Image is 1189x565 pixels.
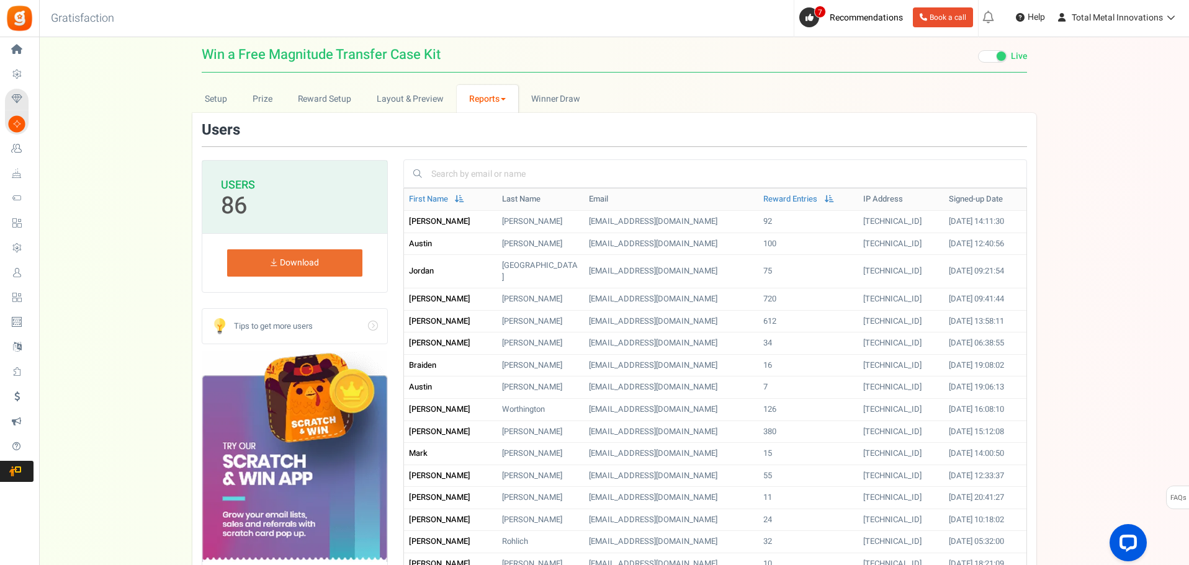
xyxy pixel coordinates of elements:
td: [EMAIL_ADDRESS][DOMAIN_NAME] [584,531,758,553]
td: [TECHNICAL_ID] [858,531,944,553]
td: [TECHNICAL_ID] [858,420,944,443]
input: Search by email or name [428,163,1017,184]
th: IP Address [858,189,944,210]
td: [PERSON_NAME] [497,509,584,531]
span: [PERSON_NAME] [409,337,470,349]
td: [DATE] 16:08:10 [944,399,1026,421]
td: 55 [758,465,858,487]
td: 126 [758,399,858,421]
td: [PERSON_NAME] [497,288,584,311]
td: [PERSON_NAME] [497,210,584,233]
td: [TECHNICAL_ID] [858,332,944,355]
a: Go [202,309,387,344]
td: [PERSON_NAME] [497,487,584,509]
td: [TECHNICAL_ID] [858,210,944,233]
th: Email [584,189,758,210]
h3: Gratisfaction [37,6,128,31]
a: Setup [192,85,240,113]
span: [PERSON_NAME] [409,215,470,227]
span: [PERSON_NAME] [409,315,470,327]
td: [EMAIL_ADDRESS][DOMAIN_NAME] [584,399,758,421]
span: Jordan [409,265,434,277]
td: [DATE] 20:41:27 [944,487,1026,509]
a: Layout & Preview [364,85,456,113]
td: 11 [758,487,858,509]
td: [TECHNICAL_ID] [858,233,944,255]
td: 720 [758,288,858,311]
td: [PERSON_NAME] [497,233,584,255]
img: Gratisfaction [6,4,34,32]
td: [EMAIL_ADDRESS][DOMAIN_NAME] [584,255,758,288]
span: FAQs [1170,486,1187,510]
h3: Users [202,122,240,138]
a: Reward Entries [763,194,817,205]
td: [EMAIL_ADDRESS][DOMAIN_NAME] [584,487,758,509]
td: [TECHNICAL_ID] [858,255,944,288]
td: [DATE] 09:41:44 [944,288,1026,311]
td: [PERSON_NAME] [497,465,584,487]
td: [EMAIL_ADDRESS][DOMAIN_NAME] [584,509,758,531]
td: [EMAIL_ADDRESS][DOMAIN_NAME] [584,288,758,311]
td: [DATE] 19:06:13 [944,376,1026,399]
span: [PERSON_NAME] [409,491,470,503]
span: austin [409,238,432,249]
td: 380 [758,420,858,443]
td: [GEOGRAPHIC_DATA] [497,255,584,288]
td: [EMAIL_ADDRESS][DOMAIN_NAME] [584,233,758,255]
td: [PERSON_NAME] [497,443,584,465]
span: 7 [814,6,826,18]
td: 100 [758,233,858,255]
a: Prize [240,85,285,113]
td: 15 [758,443,858,465]
td: [DATE] 10:18:02 [944,509,1026,531]
a: Reports [457,85,519,113]
td: [DATE] 13:58:11 [944,310,1026,332]
td: [EMAIL_ADDRESS][DOMAIN_NAME] [584,310,758,332]
td: [DATE] 14:11:30 [944,210,1026,233]
td: [DATE] 12:33:37 [944,465,1026,487]
p: 86 [221,194,247,218]
td: [TECHNICAL_ID] [858,399,944,421]
td: [EMAIL_ADDRESS][DOMAIN_NAME] [584,332,758,355]
td: 7 [758,376,858,399]
td: 24 [758,509,858,531]
td: [EMAIL_ADDRESS][DOMAIN_NAME] [584,354,758,376]
td: [PERSON_NAME] [497,354,584,376]
td: [TECHNICAL_ID] [858,310,944,332]
td: 92 [758,210,858,233]
td: [PERSON_NAME] [497,310,584,332]
td: Rohlich [497,531,584,553]
td: [EMAIL_ADDRESS][DOMAIN_NAME] [584,210,758,233]
td: 16 [758,354,858,376]
td: [TECHNICAL_ID] [858,376,944,399]
td: [EMAIL_ADDRESS][DOMAIN_NAME] [584,465,758,487]
td: [TECHNICAL_ID] [858,354,944,376]
span: [PERSON_NAME] [409,469,470,481]
td: [DATE] 05:32:00 [944,531,1026,553]
td: [EMAIL_ADDRESS][DOMAIN_NAME] [584,443,758,465]
td: [PERSON_NAME] [497,376,584,399]
td: [PERSON_NAME] [497,420,584,443]
a: 7 Recommendations [799,7,908,27]
td: 612 [758,310,858,332]
a: First Name [409,194,448,205]
td: [TECHNICAL_ID] [858,443,944,465]
td: 75 [758,255,858,288]
span: [PERSON_NAME] [409,514,470,525]
a: Reward Setup [285,85,364,113]
th: Signed-up Date [944,189,1026,210]
td: [EMAIL_ADDRESS][DOMAIN_NAME] [584,420,758,443]
span: Total Metal Innovations [1072,11,1163,24]
td: [PERSON_NAME] [497,332,584,355]
td: [DATE] 06:38:55 [944,332,1026,355]
span: Recommendations [830,11,903,24]
td: [TECHNICAL_ID] [858,509,944,531]
td: Worthington [497,399,584,421]
span: [PERSON_NAME] [409,403,470,415]
td: 32 [758,531,858,553]
span: Austin [409,381,432,393]
td: [DATE] 15:12:08 [944,420,1026,443]
td: [DATE] 14:00:50 [944,443,1026,465]
span: Mark [409,447,428,459]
